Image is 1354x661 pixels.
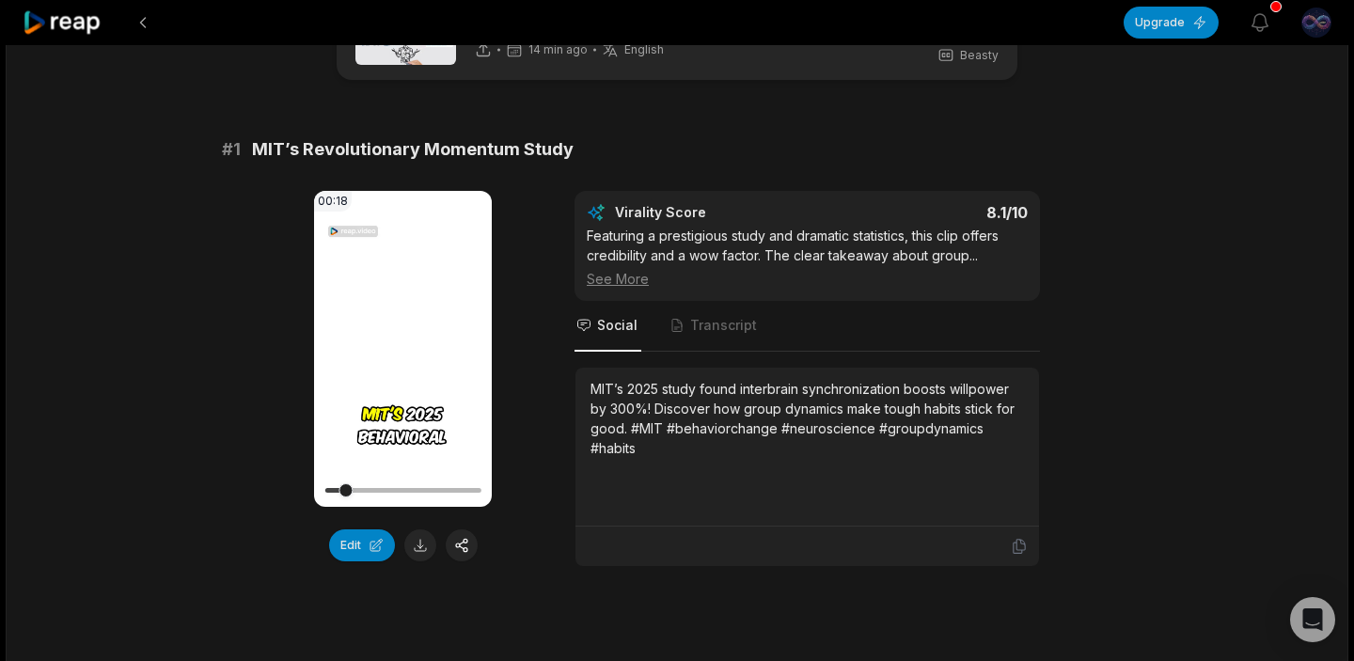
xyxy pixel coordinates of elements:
[597,316,638,335] span: Social
[590,379,1024,458] div: MIT’s 2025 study found interbrain synchronization boosts willpower by 300%! Discover how group dy...
[690,316,757,335] span: Transcript
[615,203,817,222] div: Virality Score
[960,47,999,64] span: Beasty
[624,42,664,57] span: English
[314,191,492,507] video: Your browser does not support mp4 format.
[827,203,1029,222] div: 8.1 /10
[587,269,1028,289] div: See More
[329,529,395,561] button: Edit
[252,136,574,163] span: MIT’s Revolutionary Momentum Study
[575,301,1040,352] nav: Tabs
[587,226,1028,289] div: Featuring a prestigious study and dramatic statistics, this clip offers credibility and a wow fac...
[1290,597,1335,642] div: Open Intercom Messenger
[528,42,588,57] span: 14 min ago
[222,136,241,163] span: # 1
[1124,7,1219,39] button: Upgrade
